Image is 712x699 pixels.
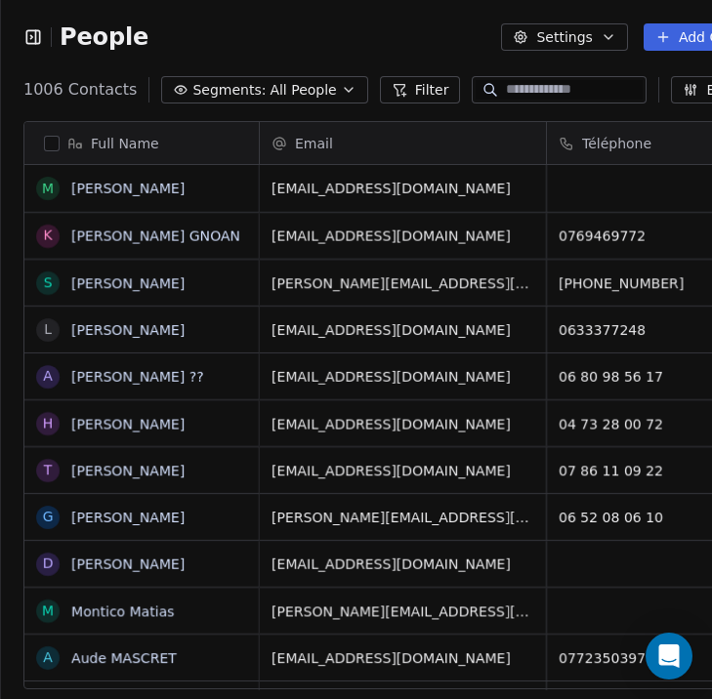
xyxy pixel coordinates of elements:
[272,226,534,246] span: [EMAIL_ADDRESS][DOMAIN_NAME]
[501,23,627,51] button: Settings
[24,165,260,690] div: grid
[71,510,185,525] a: [PERSON_NAME]
[71,228,240,244] a: [PERSON_NAME] GNOAN
[260,122,546,164] div: Email
[272,179,534,198] span: [EMAIL_ADDRESS][DOMAIN_NAME]
[272,508,534,527] span: [PERSON_NAME][EMAIL_ADDRESS][DOMAIN_NAME]
[272,648,534,668] span: [EMAIL_ADDRESS][DOMAIN_NAME]
[71,556,185,572] a: [PERSON_NAME]
[192,80,266,101] span: Segments:
[272,601,534,621] span: [PERSON_NAME][EMAIL_ADDRESS][DOMAIN_NAME]
[582,134,651,153] span: Téléphone
[380,76,461,103] button: Filter
[43,366,53,387] div: A
[43,554,54,574] div: D
[24,122,259,164] div: Full Name
[43,507,54,527] div: G
[23,78,137,102] span: 1006 Contacts
[272,555,534,574] span: [EMAIL_ADDRESS][DOMAIN_NAME]
[646,633,692,679] div: Open Intercom Messenger
[44,319,52,340] div: L
[43,413,54,433] div: H
[43,226,52,246] div: k
[71,603,175,619] a: Montico Matias
[272,367,534,387] span: [EMAIL_ADDRESS][DOMAIN_NAME]
[71,650,177,666] a: Aude MASCRET
[295,134,333,153] span: Email
[71,463,185,478] a: [PERSON_NAME]
[42,600,54,621] div: M
[270,80,336,101] span: All People
[42,179,54,199] div: M
[272,414,534,433] span: [EMAIL_ADDRESS][DOMAIN_NAME]
[71,275,185,291] a: [PERSON_NAME]
[272,461,534,480] span: [EMAIL_ADDRESS][DOMAIN_NAME]
[44,460,53,480] div: T
[60,22,148,52] span: People
[71,416,185,432] a: [PERSON_NAME]
[43,647,53,668] div: A
[272,273,534,293] span: [PERSON_NAME][EMAIL_ADDRESS][DOMAIN_NAME]
[44,272,53,293] div: S
[71,322,185,338] a: [PERSON_NAME]
[71,181,185,196] a: [PERSON_NAME]
[272,320,534,340] span: [EMAIL_ADDRESS][DOMAIN_NAME]
[71,369,204,385] a: [PERSON_NAME] ??
[91,134,159,153] span: Full Name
